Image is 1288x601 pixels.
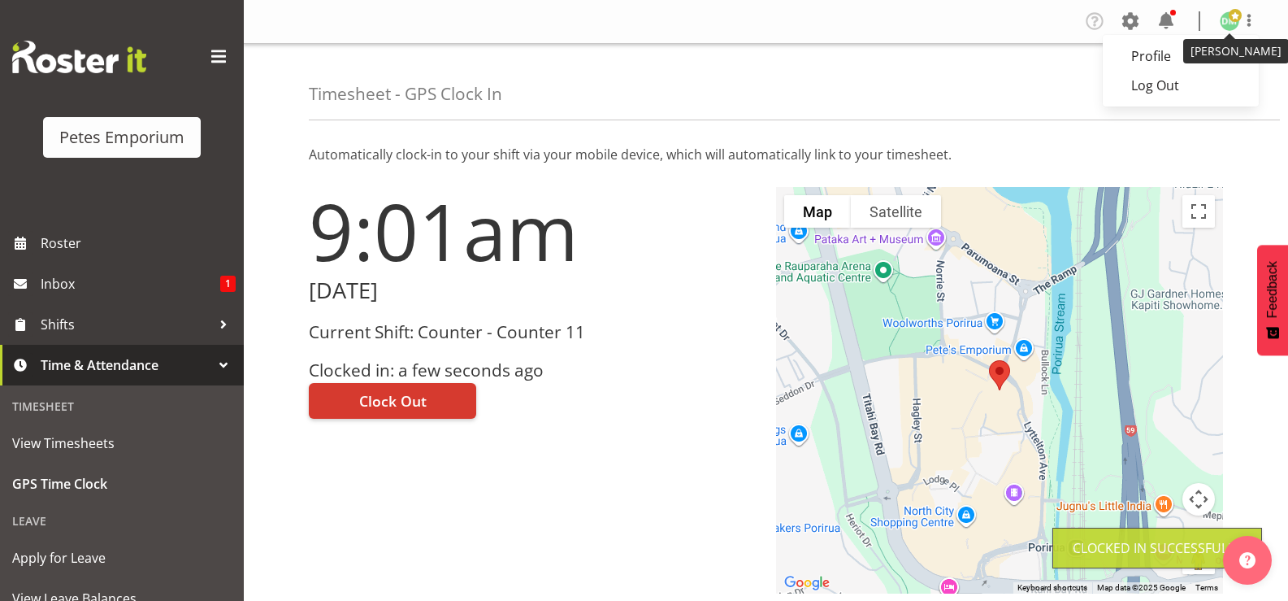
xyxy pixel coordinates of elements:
h3: Clocked in: a few seconds ago [309,361,757,380]
span: GPS Time Clock [12,472,232,496]
span: Inbox [41,272,220,296]
h3: Current Shift: Counter - Counter 11 [309,323,757,342]
button: Show street map [784,195,851,228]
a: Open this area in Google Maps (opens a new window) [780,573,834,594]
span: View Timesheets [12,431,232,455]
a: Apply for Leave [4,538,240,578]
p: Automatically clock-in to your shift via your mobile device, which will automatically link to you... [309,145,1223,164]
h2: [DATE] [309,278,757,303]
span: 1 [220,276,236,292]
button: Keyboard shortcuts [1017,582,1087,594]
span: Apply for Leave [12,546,232,570]
span: Roster [41,231,236,255]
button: Clock Out [309,383,476,419]
a: View Timesheets [4,423,240,464]
h4: Timesheet - GPS Clock In [309,85,502,103]
div: Clocked in Successfully [1073,538,1242,558]
span: Clock Out [359,390,427,412]
img: help-xxl-2.png [1239,552,1255,568]
a: Profile [1103,41,1259,71]
button: Feedback - Show survey [1257,245,1288,355]
a: Terms (opens in new tab) [1195,583,1218,592]
img: david-mcauley697.jpg [1220,11,1239,31]
span: Feedback [1265,261,1280,318]
button: Show satellite imagery [851,195,941,228]
a: Log Out [1103,71,1259,100]
img: Google [780,573,834,594]
div: Petes Emporium [59,125,184,150]
span: Map data ©2025 Google [1097,583,1186,592]
span: Shifts [41,312,211,337]
button: Toggle fullscreen view [1182,195,1215,228]
h1: 9:01am [309,187,757,275]
a: GPS Time Clock [4,464,240,504]
img: Rosterit website logo [12,41,146,73]
span: Time & Attendance [41,353,211,377]
div: Leave [4,504,240,538]
div: Timesheet [4,390,240,423]
button: Map camera controls [1182,483,1215,516]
